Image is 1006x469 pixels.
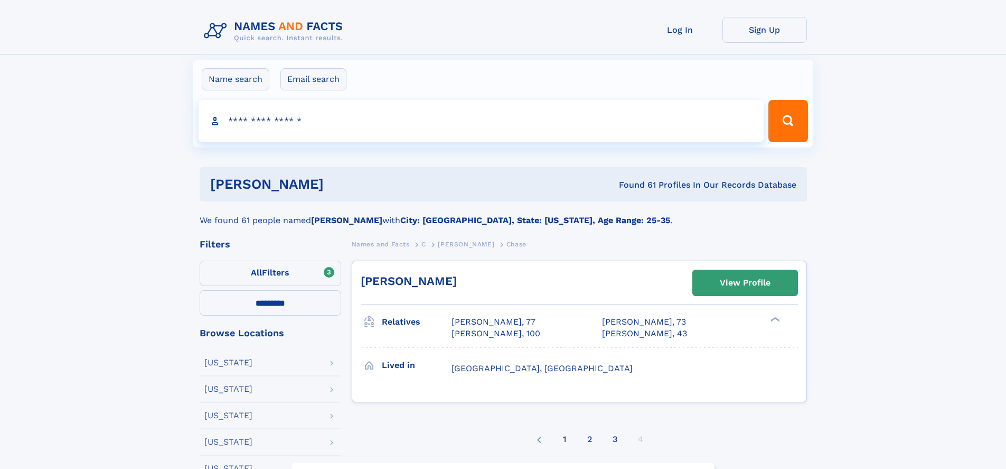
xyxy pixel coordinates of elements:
b: City: [GEOGRAPHIC_DATA], State: [US_STATE], Age Range: 25-35 [400,215,670,225]
label: Email search [280,68,346,90]
div: [US_STATE] [204,358,252,367]
div: View Profile [720,271,770,295]
a: Previous [533,426,546,453]
div: ❯ [768,316,781,323]
div: Filters [200,240,341,249]
label: Name search [202,68,269,90]
div: [US_STATE] [204,411,252,420]
div: [US_STATE] [204,438,252,446]
div: We found 61 people named with . [200,201,807,227]
b: [PERSON_NAME] [311,215,382,225]
div: 4 [638,426,643,453]
div: [US_STATE] [204,385,252,393]
div: Browse Locations [200,328,341,338]
a: 2 [587,426,592,453]
a: 3 [613,426,617,453]
a: [PERSON_NAME] [438,237,494,251]
h3: Lived in [382,356,452,374]
a: View Profile [693,270,797,296]
img: Logo Names and Facts [200,17,352,45]
h3: Relatives [382,313,452,331]
a: Sign Up [722,17,807,43]
input: search input [199,100,764,142]
a: [PERSON_NAME], 77 [452,316,535,328]
span: [GEOGRAPHIC_DATA], [GEOGRAPHIC_DATA] [452,363,633,373]
a: [PERSON_NAME] [361,274,457,288]
div: Found 61 Profiles In Our Records Database [471,179,796,191]
a: [PERSON_NAME], 73 [602,316,686,328]
a: [PERSON_NAME], 43 [602,328,687,339]
h1: [PERSON_NAME] [210,178,472,191]
a: Names and Facts [352,237,410,251]
label: Filters [200,261,341,286]
button: Search Button [768,100,807,142]
a: [PERSON_NAME], 100 [452,328,540,339]
a: Log In [638,17,722,43]
span: C [421,241,426,248]
a: 1 [563,426,566,453]
span: [PERSON_NAME] [438,241,494,248]
span: All [251,268,262,278]
span: Chase [506,241,526,248]
a: C [421,237,426,251]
